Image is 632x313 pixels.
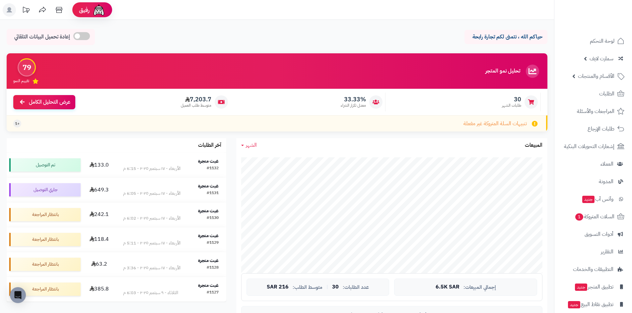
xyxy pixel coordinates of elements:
img: logo-2.png [587,5,626,19]
span: المراجعات والأسئلة [577,107,614,116]
span: إجمالي المبيعات: [463,285,496,290]
div: #1127 [207,289,219,296]
td: 63.2 [83,252,115,277]
a: إشعارات التحويلات البنكية [558,138,628,154]
a: أدوات التسويق [558,226,628,242]
td: 649.3 [83,178,115,202]
span: إعادة تحميل البيانات التلقائي [14,33,70,41]
h3: آخر الطلبات [198,142,221,148]
td: 133.0 [83,153,115,177]
div: الأربعاء - ١٧ سبتمبر ٢٠٢٥ - 6:05 م [123,190,180,197]
span: السلات المتروكة [575,212,614,221]
span: 216 SAR [267,284,289,290]
span: الأقسام والمنتجات [578,72,614,81]
a: الشهر [241,141,257,149]
span: جديد [582,196,595,203]
span: 1 [575,213,584,221]
span: +1 [15,121,20,127]
a: العملاء [558,156,628,172]
div: بانتظار المراجعة [9,233,81,246]
img: ai-face.png [92,3,105,17]
span: رفيق [79,6,90,14]
strong: غيث متجرة [198,158,219,165]
a: تحديثات المنصة [18,3,34,18]
a: طلبات الإرجاع [558,121,628,137]
strong: غيث متجرة [198,232,219,239]
div: #1129 [207,240,219,246]
a: المراجعات والأسئلة [558,103,628,119]
div: بانتظار المراجعة [9,283,81,296]
span: لوحة التحكم [590,36,614,46]
span: 7,203.7 [181,96,211,103]
strong: غيث متجرة [198,257,219,264]
span: تطبيق نقاط البيع [567,300,613,309]
span: عدد الطلبات: [343,285,369,290]
span: متوسط طلب العميل [181,103,211,108]
span: متوسط الطلب: [293,285,322,290]
p: حياكم الله ، نتمنى لكم تجارة رابحة [469,33,542,41]
span: 30 [332,284,339,290]
span: 6.5K SAR [436,284,459,290]
div: #1132 [207,165,219,172]
strong: غيث متجرة [198,207,219,214]
td: 118.4 [83,227,115,252]
h3: المبيعات [525,142,542,148]
span: تطبيق المتجر [574,282,613,291]
div: #1128 [207,265,219,271]
div: بانتظار المراجعة [9,208,81,221]
span: إشعارات التحويلات البنكية [564,142,614,151]
span: عرض التحليل الكامل [29,98,70,106]
span: معدل تكرار الشراء [341,103,366,108]
a: وآتس آبجديد [558,191,628,207]
a: التطبيقات والخدمات [558,261,628,277]
div: الأربعاء - ١٧ سبتمبر ٢٠٢٥ - 6:15 م [123,165,180,172]
span: التطبيقات والخدمات [573,265,613,274]
span: 33.33% [341,96,366,103]
span: تقييم النمو [13,78,29,84]
div: #1131 [207,190,219,197]
span: طلبات الشهر [502,103,521,108]
a: الطلبات [558,86,628,102]
span: جديد [575,284,587,291]
span: | [326,285,328,289]
span: طلبات الإرجاع [588,124,614,133]
span: الطلبات [599,89,614,98]
td: 385.8 [83,277,115,301]
div: Open Intercom Messenger [10,287,26,303]
strong: غيث متجرة [198,183,219,189]
span: العملاء [600,159,613,169]
span: 30 [502,96,521,103]
span: الشهر [246,141,257,149]
a: تطبيق نقاط البيعجديد [558,296,628,312]
div: الأربعاء - ١٧ سبتمبر ٢٠٢٥ - 3:36 م [123,265,180,271]
span: جديد [568,301,580,308]
strong: غيث متجرة [198,282,219,289]
a: تطبيق المتجرجديد [558,279,628,295]
a: السلات المتروكة1 [558,209,628,225]
span: سمارت لايف [590,54,613,63]
div: بانتظار المراجعة [9,258,81,271]
span: تنبيهات السلة المتروكة غير مفعلة [463,120,527,128]
a: عرض التحليل الكامل [13,95,75,109]
span: التقارير [601,247,613,256]
a: التقارير [558,244,628,260]
div: #1130 [207,215,219,222]
div: الثلاثاء - ٩ سبتمبر ٢٠٢٥ - 6:03 م [123,289,178,296]
div: الأربعاء - ١٧ سبتمبر ٢٠٢٥ - 6:02 م [123,215,180,222]
a: لوحة التحكم [558,33,628,49]
div: تم التوصيل [9,158,81,172]
div: الأربعاء - ١٧ سبتمبر ٢٠٢٥ - 5:11 م [123,240,180,246]
span: أدوات التسويق [585,230,613,239]
span: المدونة [599,177,613,186]
h3: تحليل نمو المتجر [485,68,520,74]
span: وآتس آب [582,194,613,204]
td: 242.1 [83,202,115,227]
a: المدونة [558,174,628,189]
div: جاري التوصيل [9,183,81,196]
